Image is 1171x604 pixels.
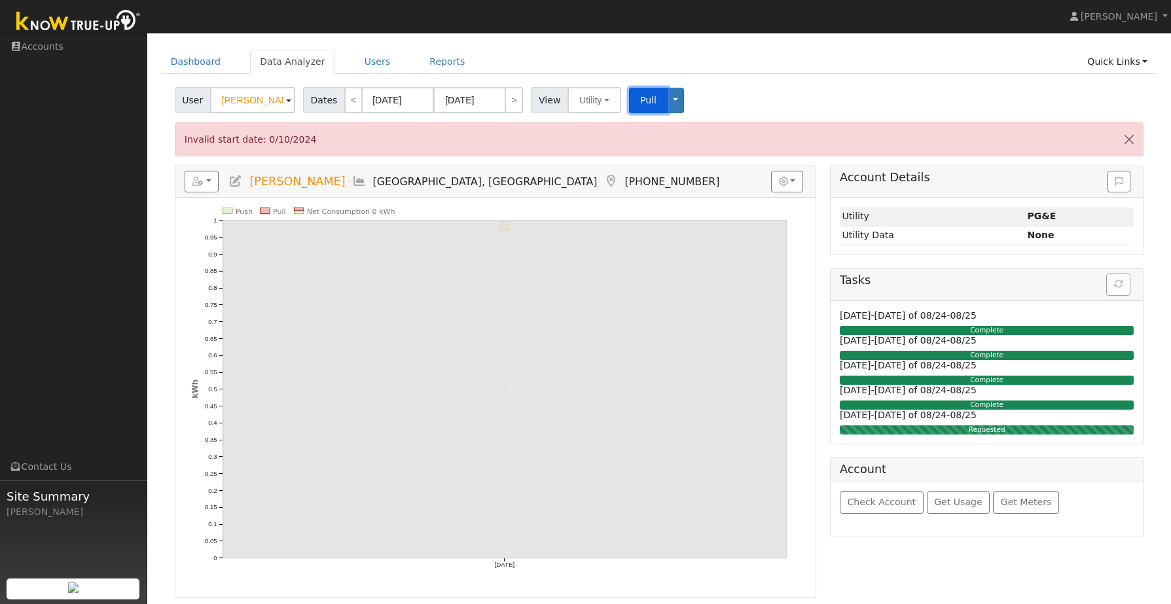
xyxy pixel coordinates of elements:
[205,233,217,240] text: 0.95
[993,491,1059,514] button: Get Meters
[495,561,514,568] text: [DATE]
[840,274,1134,287] h5: Tasks
[1081,11,1157,22] span: [PERSON_NAME]
[840,425,1134,435] div: Requested
[205,301,217,308] text: 0.75
[249,175,345,188] span: [PERSON_NAME]
[303,87,345,113] span: Dates
[208,419,217,426] text: 0.4
[208,250,217,257] text: 0.9
[344,87,363,113] a: <
[213,554,217,561] text: 0
[208,487,217,494] text: 0.2
[250,50,335,74] a: Data Analyzer
[208,351,217,359] text: 0.6
[840,463,886,476] h5: Account
[1001,497,1052,507] span: Get Meters
[840,207,1025,226] td: Utility
[208,520,217,527] text: 0.1
[1028,230,1054,240] strong: None
[7,488,140,505] span: Site Summary
[273,207,286,215] text: Pull
[629,88,668,113] button: Pull
[205,402,217,410] text: 0.45
[840,491,924,514] button: Check Account
[847,497,916,507] span: Check Account
[205,368,217,376] text: 0.55
[236,207,253,215] text: Push
[505,87,523,113] a: >
[205,436,217,443] text: 0.35
[175,87,211,113] span: User
[210,87,295,113] input: Select a User
[1028,211,1056,221] strong: ID: 17163941, authorized: 08/11/25
[624,175,719,188] span: [PHONE_NUMBER]
[190,380,199,399] text: kWh
[161,50,231,74] a: Dashboard
[205,537,217,544] text: 0.05
[840,335,1134,346] h6: [DATE]-[DATE] of 08/24-08/25
[567,87,621,113] button: Utility
[208,385,217,393] text: 0.5
[927,491,990,514] button: Get Usage
[420,50,475,74] a: Reports
[840,385,1134,396] h6: [DATE]-[DATE] of 08/24-08/25
[208,453,217,460] text: 0.3
[205,334,217,342] text: 0.65
[1115,123,1143,155] button: Close
[840,351,1134,360] div: Complete
[10,7,147,37] img: Know True-Up
[373,175,598,188] span: [GEOGRAPHIC_DATA], [GEOGRAPHIC_DATA]
[531,87,568,113] span: View
[205,267,217,274] text: 0.85
[228,175,243,188] a: Edit User (35222)
[208,317,217,325] text: 0.7
[208,284,217,291] text: 0.8
[840,171,1134,185] h5: Account Details
[185,134,317,145] span: Invalid start date: 0/10/2024
[934,497,982,507] span: Get Usage
[640,95,657,105] span: Pull
[604,175,618,188] a: Map
[307,207,395,215] text: Net Consumption 0 kWh
[840,326,1134,335] div: Complete
[355,50,401,74] a: Users
[213,217,217,224] text: 1
[1108,171,1130,193] button: Issue History
[352,175,367,188] a: Multi-Series Graph
[840,376,1134,385] div: Complete
[205,504,217,511] text: 0.15
[1077,50,1157,74] a: Quick Links
[840,226,1025,245] td: Utility Data
[840,360,1134,371] h6: [DATE]-[DATE] of 08/24-08/25
[840,310,1134,321] h6: [DATE]-[DATE] of 08/24-08/25
[840,410,1134,421] h6: [DATE]-[DATE] of 08/24-08/25
[840,400,1134,410] div: Complete
[68,582,79,593] img: retrieve
[7,505,140,519] div: [PERSON_NAME]
[205,470,217,477] text: 0.25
